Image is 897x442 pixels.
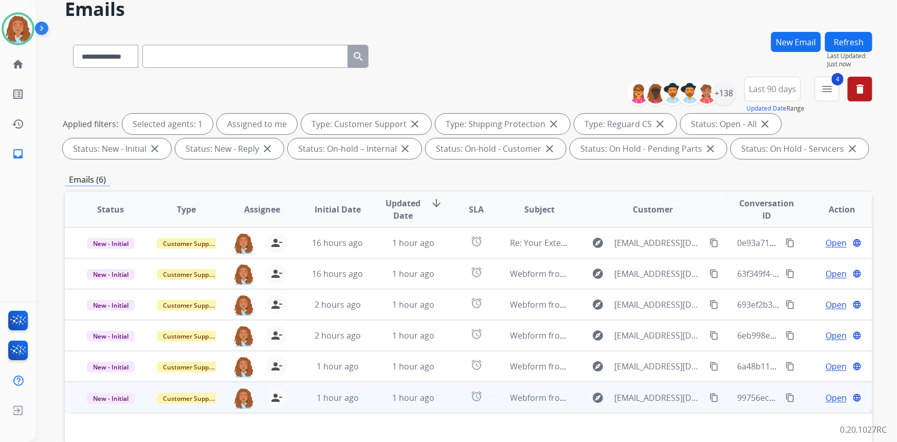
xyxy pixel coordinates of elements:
[615,268,704,280] span: [EMAIL_ADDRESS][DOMAIN_NAME]
[384,197,422,222] span: Updated Date
[233,233,254,254] img: agent-avatar
[261,143,273,155] mat-icon: close
[633,203,673,216] span: Customer
[827,52,872,60] span: Last Updated:
[63,118,118,130] p: Applied filters:
[785,393,795,402] mat-icon: content_copy
[681,114,781,134] div: Status: Open - All
[709,300,719,309] mat-icon: content_copy
[615,237,704,249] span: [EMAIL_ADDRESS][DOMAIN_NAME]
[852,362,862,371] mat-icon: language
[470,328,483,340] mat-icon: alarm
[852,269,862,278] mat-icon: language
[592,298,605,311] mat-icon: explore
[352,50,364,63] mat-icon: search
[654,118,666,130] mat-icon: close
[832,73,844,85] span: 4
[87,269,135,280] span: New - Initial
[87,362,135,373] span: New - Initial
[270,298,283,311] mat-icon: person_remove
[785,269,795,278] mat-icon: content_copy
[4,14,32,43] img: avatar
[592,392,605,404] mat-icon: explore
[510,268,743,279] span: Webform from [EMAIL_ADDRESS][DOMAIN_NAME] on [DATE]
[709,393,719,402] mat-icon: content_copy
[709,238,719,247] mat-icon: content_copy
[233,325,254,347] img: agent-avatar
[746,104,786,113] button: Updated Date
[470,297,483,309] mat-icon: alarm
[737,237,892,249] span: 0e93a711-934d-4f2c-8bbf-24c7b308e7c2
[821,83,833,95] mat-icon: menu
[470,266,483,278] mat-icon: alarm
[157,331,224,342] span: Customer Support
[97,203,124,216] span: Status
[852,300,862,309] mat-icon: language
[312,268,363,279] span: 16 hours ago
[570,138,727,159] div: Status: On Hold - Pending Parts
[592,360,605,373] mat-icon: explore
[317,361,359,372] span: 1 hour ago
[157,269,224,280] span: Customer Support
[217,114,297,134] div: Assigned to me
[270,237,283,249] mat-icon: person_remove
[771,32,821,52] button: New Email
[510,392,743,403] span: Webform from [EMAIL_ADDRESS][DOMAIN_NAME] on [DATE]
[315,299,361,310] span: 2 hours ago
[65,173,110,186] p: Emails (6)
[524,203,555,216] span: Subject
[615,298,704,311] span: [EMAIL_ADDRESS][DOMAIN_NAME]
[301,114,431,134] div: Type: Customer Support
[731,138,869,159] div: Status: On Hold - Servicers
[826,360,847,373] span: Open
[470,390,483,402] mat-icon: alarm
[852,238,862,247] mat-icon: language
[543,143,556,155] mat-icon: close
[469,203,484,216] span: SLA
[63,138,171,159] div: Status: New - Initial
[709,362,719,371] mat-icon: content_copy
[317,392,359,403] span: 1 hour ago
[749,87,796,91] span: Last 90 days
[737,330,895,341] span: 6eb998eb-2207-483a-bda5-2b1252f051c8
[392,299,434,310] span: 1 hour ago
[122,114,213,134] div: Selected agents: 1
[270,392,283,404] mat-icon: person_remove
[470,359,483,371] mat-icon: alarm
[510,330,743,341] span: Webform from [EMAIL_ADDRESS][DOMAIN_NAME] on [DATE]
[270,360,283,373] mat-icon: person_remove
[826,298,847,311] span: Open
[737,268,890,279] span: 63f349f4-0e97-4341-a64b-00b7f9e23724
[392,237,434,249] span: 1 hour ago
[315,330,361,341] span: 2 hours ago
[704,143,717,155] mat-icon: close
[815,77,839,101] button: 4
[12,148,24,160] mat-icon: inbox
[615,392,704,404] span: [EMAIL_ADDRESS][DOMAIN_NAME]
[149,143,161,155] mat-icon: close
[547,118,560,130] mat-icon: close
[615,360,704,373] span: [EMAIL_ADDRESS][DOMAIN_NAME]
[12,58,24,70] mat-icon: home
[737,392,889,403] span: 99756ec6-d96f-4ea7-bac9-93f7f0e37e63
[157,362,224,373] span: Customer Support
[785,331,795,340] mat-icon: content_copy
[392,392,434,403] span: 1 hour ago
[785,238,795,247] mat-icon: content_copy
[852,393,862,402] mat-icon: language
[744,77,801,101] button: Last 90 days
[746,104,804,113] span: Range
[409,118,421,130] mat-icon: close
[574,114,676,134] div: Type: Reguard CS
[12,118,24,130] mat-icon: history
[270,329,283,342] mat-icon: person_remove
[737,197,796,222] span: Conversation ID
[87,393,135,404] span: New - Initial
[592,237,605,249] mat-icon: explore
[312,237,363,249] span: 16 hours ago
[846,143,858,155] mat-icon: close
[826,329,847,342] span: Open
[426,138,566,159] div: Status: On-hold - Customer
[392,330,434,341] span: 1 hour ago
[435,114,570,134] div: Type: Shipping Protection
